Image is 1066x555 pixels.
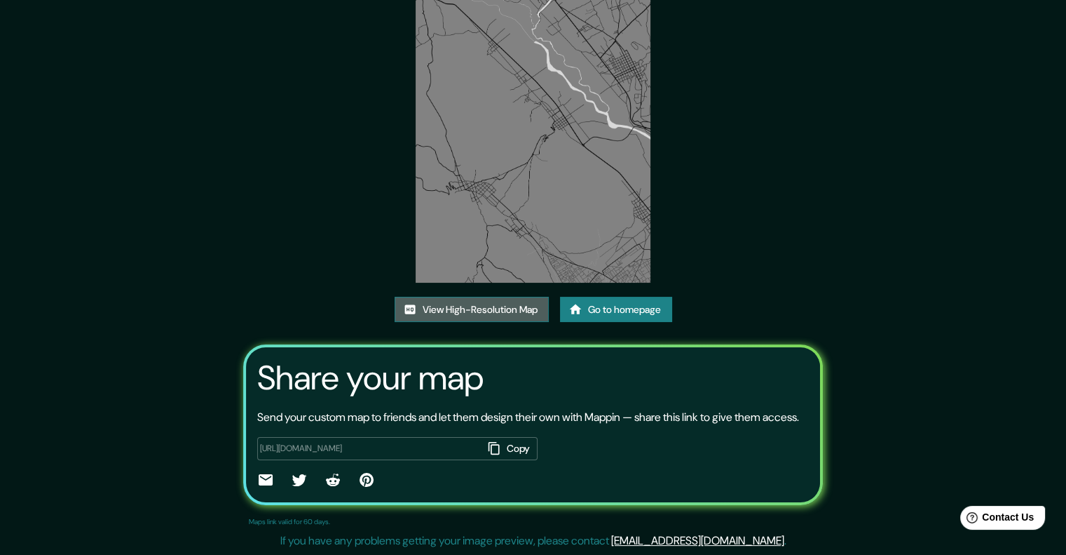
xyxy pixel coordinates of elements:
[280,533,786,549] p: If you have any problems getting your image preview, please contact .
[257,359,484,398] h3: Share your map
[483,437,538,460] button: Copy
[257,409,799,426] p: Send your custom map to friends and let them design their own with Mappin — share this link to gi...
[249,516,330,527] p: Maps link valid for 60 days.
[395,297,549,323] a: View High-Resolution Map
[560,297,672,323] a: Go to homepage
[941,500,1051,540] iframe: Help widget launcher
[611,533,784,548] a: [EMAIL_ADDRESS][DOMAIN_NAME]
